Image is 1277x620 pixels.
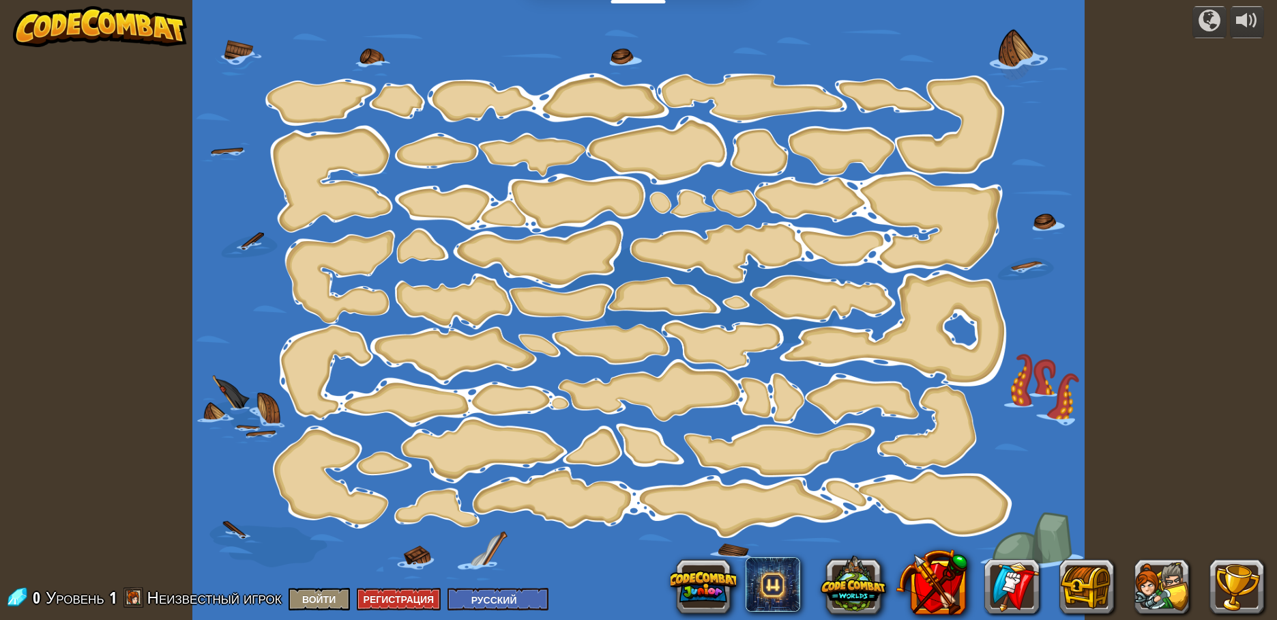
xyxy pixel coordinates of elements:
[147,587,282,608] span: Неизвестный игрок
[33,587,44,608] span: 0
[1230,6,1264,38] button: Регулировать громкость
[46,587,104,609] span: Уровень
[109,587,117,608] span: 1
[357,588,441,610] button: Регистрация
[1192,6,1227,38] button: Кампании
[13,6,188,47] img: CodeCombat - Learn how to code by playing a game
[289,588,350,610] button: Войти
